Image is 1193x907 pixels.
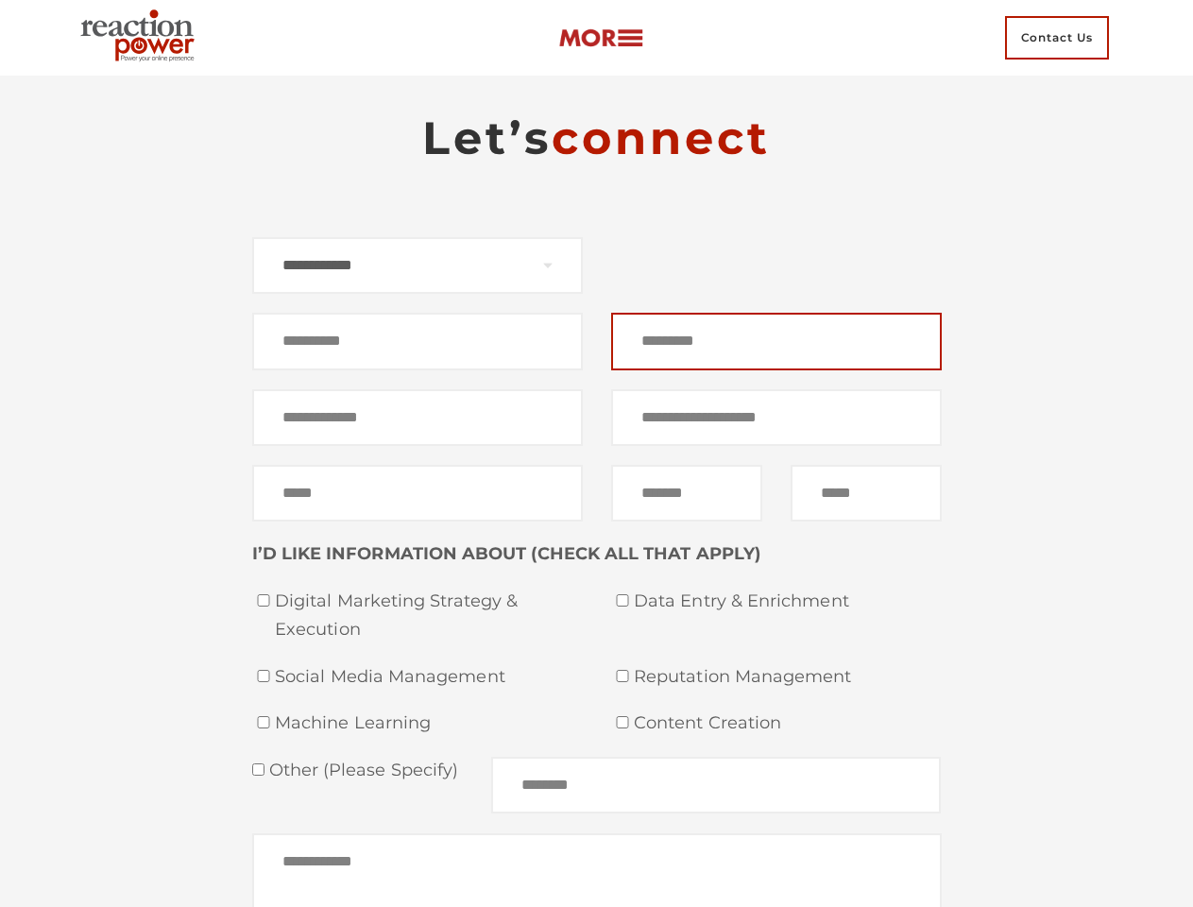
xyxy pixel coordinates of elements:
span: Content Creation [634,710,942,738]
img: Executive Branding | Personal Branding Agency [73,4,210,72]
span: Data Entry & Enrichment [634,588,942,616]
span: Reputation Management [634,663,942,692]
img: more-btn.png [558,27,643,49]
span: Contact Us [1005,16,1109,60]
span: connect [552,111,771,165]
strong: I’D LIKE INFORMATION ABOUT (CHECK ALL THAT APPLY) [252,543,761,564]
h2: Let’s [252,110,942,166]
span: Machine Learning [275,710,583,738]
span: Social Media Management [275,663,583,692]
span: Digital Marketing Strategy & Execution [275,588,583,643]
span: Other (please specify) [264,760,459,780]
